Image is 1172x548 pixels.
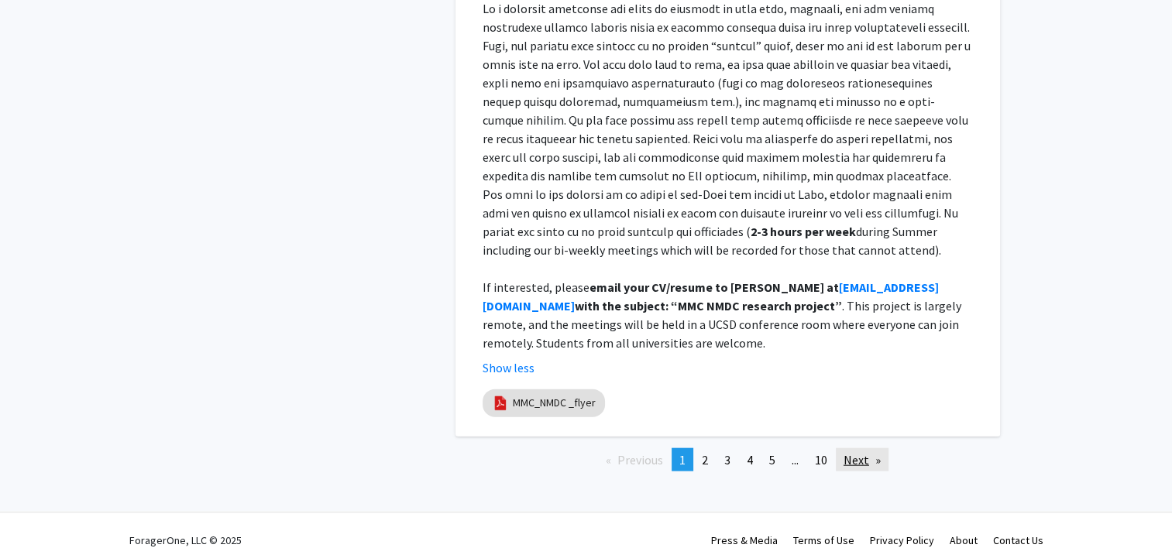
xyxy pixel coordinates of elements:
[815,452,827,468] span: 10
[993,533,1043,547] a: Contact Us
[483,358,534,377] button: Show less
[702,452,708,468] span: 2
[870,533,934,547] a: Privacy Policy
[483,279,589,295] span: If interested, please
[751,224,856,239] strong: 2-3 hours per week
[492,395,509,412] img: pdf_icon.png
[513,395,596,411] a: MMC_NMDC _flyer
[483,1,973,239] span: Lo i dolorsit ametconse adi elits do eiusmodt in utla etdo, magnaali, eni adm veniamq nostrudexe ...
[747,452,753,468] span: 4
[724,452,730,468] span: 3
[679,452,686,468] span: 1
[950,533,978,547] a: About
[483,224,941,258] span: during Summer including our bi-weekly meetings which will be recorded for those that cannot attend).
[589,279,839,295] strong: email your CV/resume to [PERSON_NAME] at
[617,452,663,468] span: Previous
[793,533,854,547] a: Terms of Use
[792,452,799,468] span: ...
[483,298,964,351] span: . This project is largely remote, and the meetings will be held in a UCSD conference room where e...
[455,448,1000,471] ul: Pagination
[575,298,842,313] strong: with the subject: “MMC NMDC research project”
[836,448,888,471] a: Next page
[711,533,778,547] a: Press & Media
[769,452,775,468] span: 5
[483,279,939,313] a: [EMAIL_ADDRESS][DOMAIN_NAME]
[12,478,66,536] iframe: Chat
